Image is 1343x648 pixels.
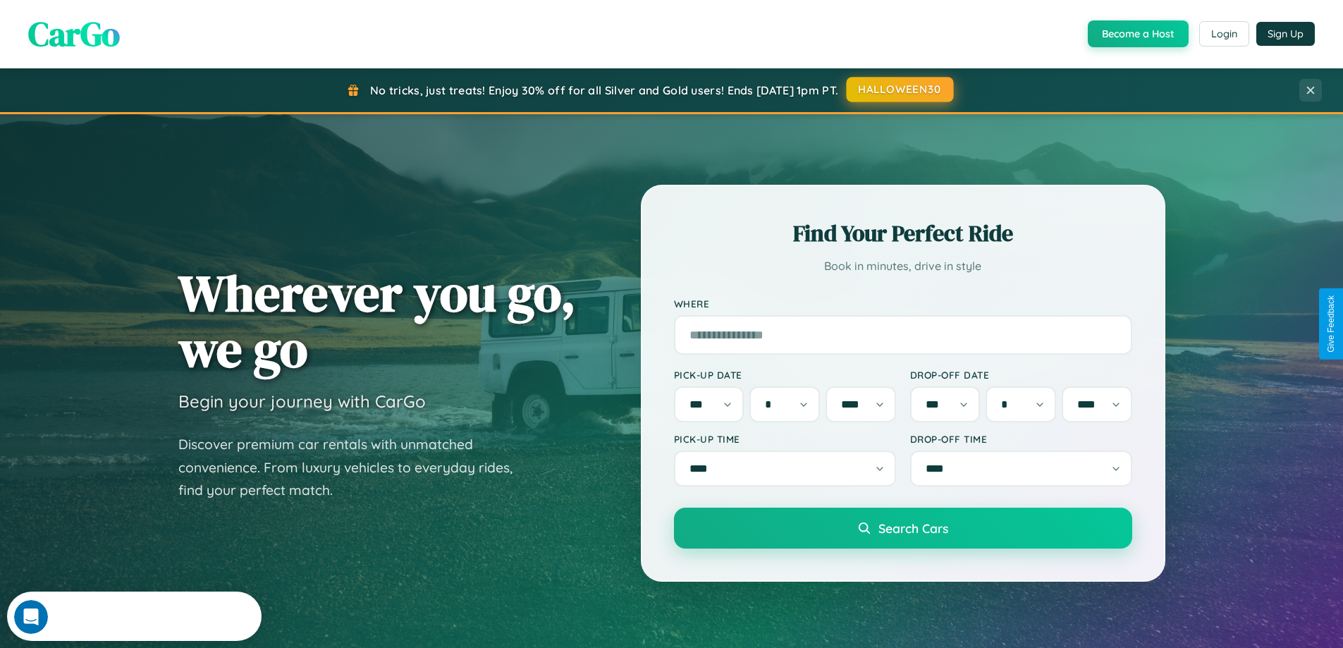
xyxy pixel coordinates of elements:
[674,218,1132,249] h2: Find Your Perfect Ride
[847,77,954,102] button: HALLOWEEN30
[674,369,896,381] label: Pick-up Date
[674,298,1132,310] label: Where
[1256,22,1315,46] button: Sign Up
[14,600,48,634] iframe: Intercom live chat
[370,83,838,97] span: No tricks, just treats! Enjoy 30% off for all Silver and Gold users! Ends [DATE] 1pm PT.
[1199,21,1249,47] button: Login
[674,433,896,445] label: Pick-up Time
[1088,20,1189,47] button: Become a Host
[878,520,948,536] span: Search Cars
[910,369,1132,381] label: Drop-off Date
[674,256,1132,276] p: Book in minutes, drive in style
[674,508,1132,549] button: Search Cars
[7,592,262,641] iframe: Intercom live chat discovery launcher
[178,265,576,377] h1: Wherever you go, we go
[178,391,426,412] h3: Begin your journey with CarGo
[1326,295,1336,353] div: Give Feedback
[178,433,531,502] p: Discover premium car rentals with unmatched convenience. From luxury vehicles to everyday rides, ...
[910,433,1132,445] label: Drop-off Time
[28,11,120,57] span: CarGo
